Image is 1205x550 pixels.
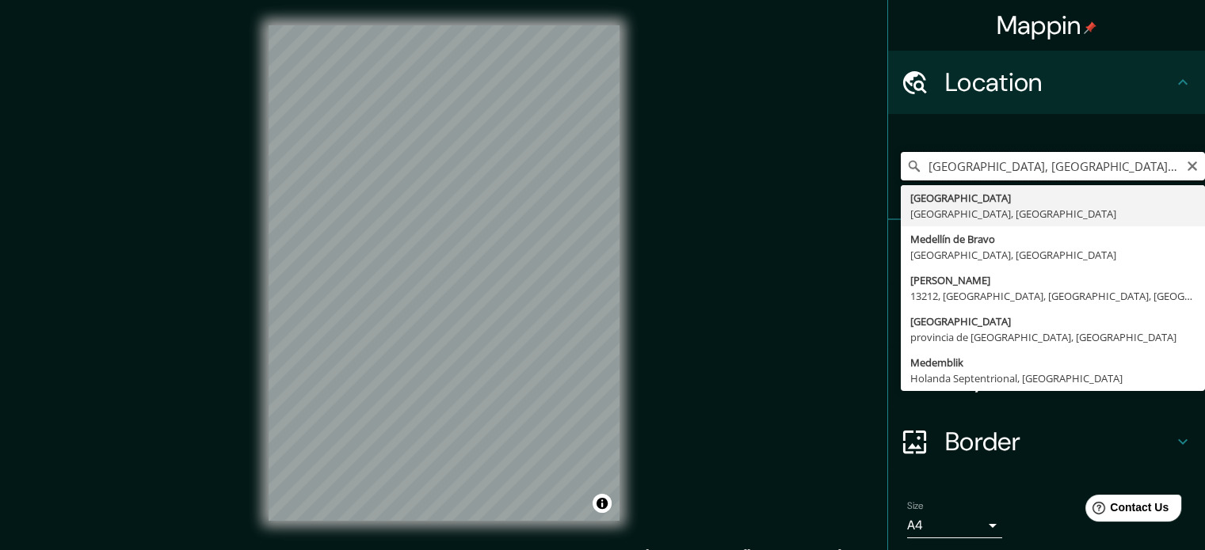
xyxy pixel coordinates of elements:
[888,283,1205,347] div: Style
[910,355,1195,370] div: Medemblik
[910,313,1195,329] div: [GEOGRAPHIC_DATA]
[945,66,1173,98] h4: Location
[910,288,1195,304] div: 13212, [GEOGRAPHIC_DATA], [GEOGRAPHIC_DATA], [GEOGRAPHIC_DATA]
[888,347,1205,410] div: Layout
[910,190,1195,206] div: [GEOGRAPHIC_DATA]
[901,152,1205,180] input: Pick your city or area
[888,220,1205,283] div: Pins
[269,25,620,521] canvas: Map
[907,499,924,513] label: Size
[593,494,612,513] button: Toggle attribution
[1186,157,1199,173] button: Clear
[910,329,1195,345] div: provincia de [GEOGRAPHIC_DATA], [GEOGRAPHIC_DATA]
[888,410,1205,473] div: Border
[997,9,1097,41] h4: Mappin
[945,426,1173,457] h4: Border
[910,370,1195,386] div: Holanda Septentrional, [GEOGRAPHIC_DATA]
[910,231,1195,247] div: Medellín de Bravo
[1064,488,1188,533] iframe: Help widget launcher
[907,513,1002,538] div: A4
[910,206,1195,222] div: [GEOGRAPHIC_DATA], [GEOGRAPHIC_DATA]
[1084,21,1096,34] img: pin-icon.png
[910,247,1195,263] div: [GEOGRAPHIC_DATA], [GEOGRAPHIC_DATA]
[888,51,1205,114] div: Location
[945,362,1173,394] h4: Layout
[910,272,1195,288] div: [PERSON_NAME]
